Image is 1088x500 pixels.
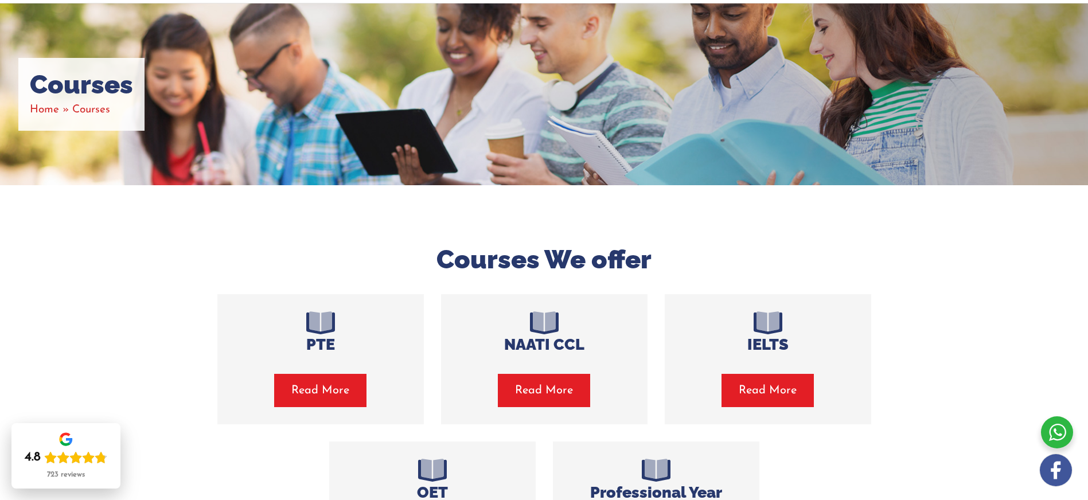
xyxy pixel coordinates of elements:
h4: PTE [235,335,407,354]
h4: NAATI CCL [458,335,630,354]
button: Read More [498,374,590,407]
a: Home [30,104,59,115]
span: Courses [72,104,110,115]
span: Read More [515,382,573,399]
div: Rating: 4.8 out of 5 [25,450,107,466]
img: white-facebook.png [1040,454,1072,486]
span: Read More [291,382,349,399]
h1: Courses [30,69,133,100]
button: Read More [274,374,366,407]
h4: IELTS [682,335,854,354]
div: 4.8 [25,450,41,466]
nav: Breadcrumbs [30,100,133,119]
button: Read More [722,374,814,407]
span: Read More [739,382,797,399]
h2: Courses We offer [209,243,880,277]
div: 723 reviews [47,470,85,479]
